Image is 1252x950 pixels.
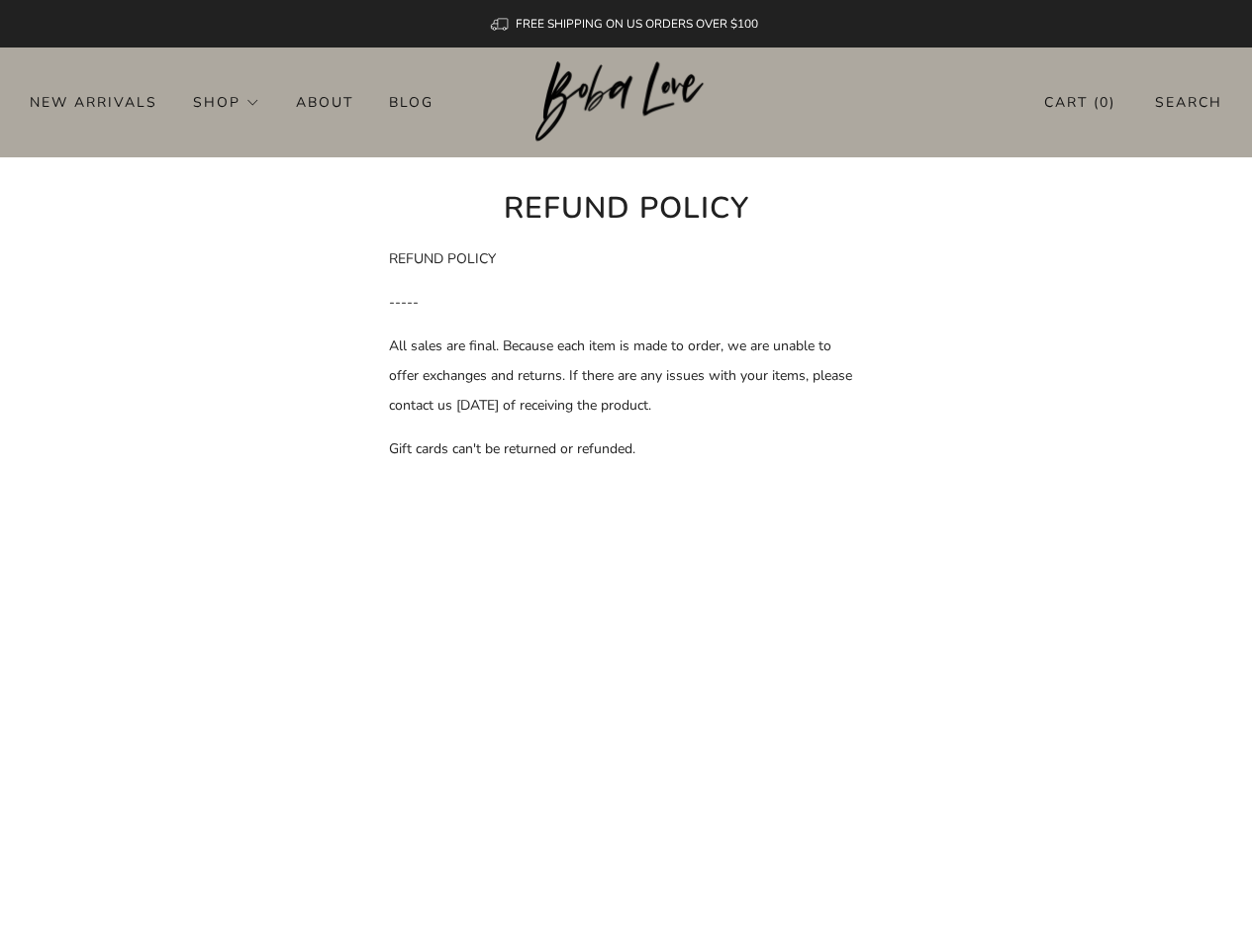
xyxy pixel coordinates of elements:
h1: Refund policy [389,187,864,231]
p: ----- [389,288,864,318]
a: Search [1155,86,1222,119]
p: All sales are final. Because each item is made to order, we are unable to offer exchanges and ret... [389,332,864,421]
a: About [296,86,353,118]
span: FREE SHIPPING ON US ORDERS OVER $100 [516,16,758,32]
a: Boba Love [535,61,717,143]
a: New Arrivals [30,86,157,118]
span: . [389,526,392,545]
a: Cart [1044,86,1115,119]
p: Gift cards can't be returned or refunded. [389,434,864,464]
a: Shop [193,86,260,118]
img: Boba Love [535,61,717,142]
p: REFUND POLICY [389,244,864,274]
items-count: 0 [1100,93,1109,112]
a: Blog [389,86,433,118]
